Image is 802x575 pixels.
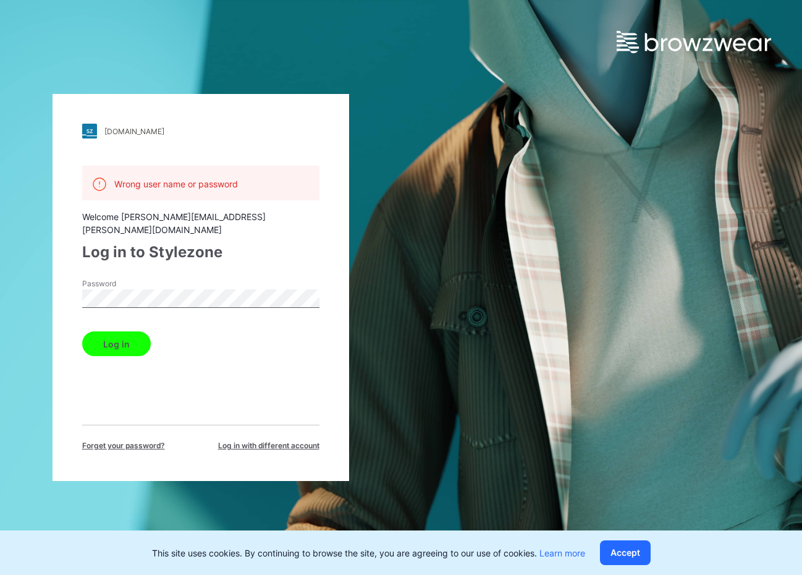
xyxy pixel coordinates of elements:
[539,548,585,558] a: Learn more
[82,124,319,138] a: [DOMAIN_NAME]
[152,547,585,560] p: This site uses cookies. By continuing to browse the site, you are agreeing to our use of cookies.
[218,440,319,451] span: Log in with different account
[617,31,771,53] img: browzwear-logo.e42bd6dac1945053ebaf764b6aa21510.svg
[82,210,319,236] div: Welcome [PERSON_NAME][EMAIL_ADDRESS][PERSON_NAME][DOMAIN_NAME]
[82,241,319,263] div: Log in to Stylezone
[82,278,169,289] label: Password
[82,124,97,138] img: stylezone-logo.562084cfcfab977791bfbf7441f1a819.svg
[104,127,164,136] div: [DOMAIN_NAME]
[92,177,107,192] img: alert.76a3ded3c87c6ed799a365e1fca291d4.svg
[82,440,165,451] span: Forget your password?
[82,331,151,356] button: Log in
[114,177,238,190] p: Wrong user name or password
[600,540,651,565] button: Accept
